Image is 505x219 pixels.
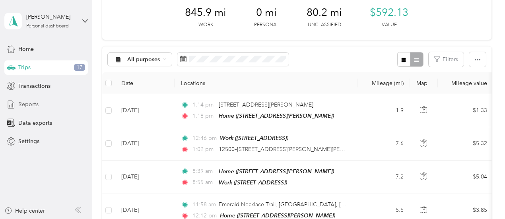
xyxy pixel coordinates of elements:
[254,21,279,29] p: Personal
[220,212,335,219] span: Home ([STREET_ADDRESS][PERSON_NAME])
[192,134,217,143] span: 12:46 pm
[370,6,408,19] span: $592.13
[357,72,410,94] th: Mileage (mi)
[357,127,410,160] td: 7.6
[357,161,410,194] td: 7.2
[192,200,215,209] span: 11:58 am
[219,201,396,208] span: Emerald Necklace Trail, [GEOGRAPHIC_DATA], [GEOGRAPHIC_DATA]
[219,146,376,153] span: 12500–[STREET_ADDRESS][PERSON_NAME][PERSON_NAME]
[438,94,493,127] td: $1.33
[438,72,493,94] th: Mileage value
[357,94,410,127] td: 1.9
[192,101,215,109] span: 1:14 pm
[192,167,215,176] span: 8:39 am
[115,127,175,160] td: [DATE]
[219,168,334,174] span: Home ([STREET_ADDRESS][PERSON_NAME])
[192,112,215,120] span: 1:18 pm
[26,24,69,29] div: Personal dashboard
[18,137,39,145] span: Settings
[438,161,493,194] td: $5.04
[115,94,175,127] td: [DATE]
[410,72,438,94] th: Map
[18,82,50,90] span: Transactions
[307,6,342,19] span: 80.2 mi
[26,13,76,21] div: [PERSON_NAME]
[460,174,505,219] iframe: Everlance-gr Chat Button Frame
[429,52,464,67] button: Filters
[127,57,160,62] span: All purposes
[18,45,34,53] span: Home
[219,179,287,186] span: Work ([STREET_ADDRESS])
[438,127,493,160] td: $5.32
[74,64,85,71] span: 17
[382,21,397,29] p: Value
[115,72,175,94] th: Date
[175,72,357,94] th: Locations
[18,119,52,127] span: Data exports
[219,101,313,108] span: [STREET_ADDRESS][PERSON_NAME]
[115,161,175,194] td: [DATE]
[219,112,334,119] span: Home ([STREET_ADDRESS][PERSON_NAME])
[18,100,39,109] span: Reports
[256,6,277,19] span: 0 mi
[192,178,215,187] span: 8:55 am
[185,6,226,19] span: 845.9 mi
[308,21,341,29] p: Unclassified
[198,21,213,29] p: Work
[18,63,31,72] span: Trips
[220,135,288,141] span: Work ([STREET_ADDRESS])
[4,207,45,215] button: Help center
[192,145,215,154] span: 1:02 pm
